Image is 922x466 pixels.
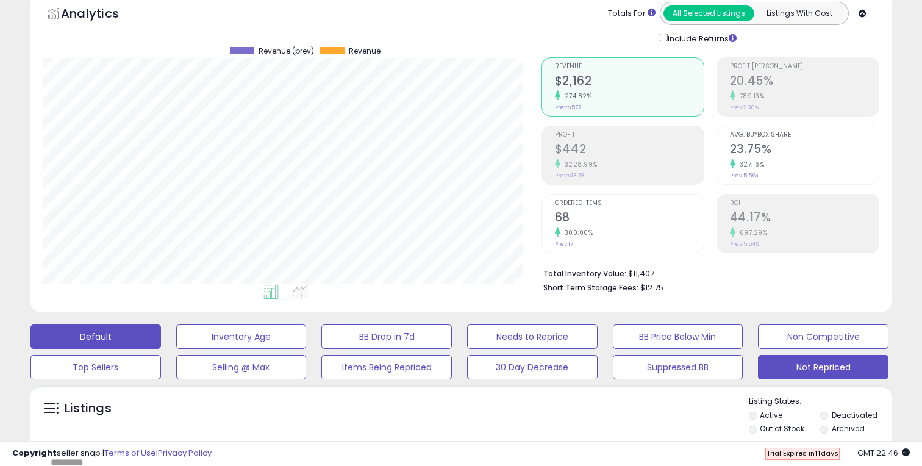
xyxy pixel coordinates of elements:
[555,132,704,138] span: Profit
[259,47,314,56] span: Revenue (prev)
[349,47,381,56] span: Revenue
[467,324,598,349] button: Needs to Reprice
[758,355,888,379] button: Not Repriced
[61,5,143,25] h5: Analytics
[857,447,910,459] span: 2025-10-9 22:46 GMT
[543,268,626,279] b: Total Inventory Value:
[663,5,754,21] button: All Selected Listings
[555,240,573,248] small: Prev: 17
[730,63,879,70] span: Profit [PERSON_NAME]
[555,104,581,111] small: Prev: $577
[730,74,879,90] h2: 20.45%
[735,160,765,169] small: 327.16%
[730,172,759,179] small: Prev: 5.56%
[321,324,452,349] button: BB Drop in 7d
[730,104,759,111] small: Prev: 2.30%
[104,447,156,459] a: Terms of Use
[176,324,307,349] button: Inventory Age
[730,200,879,207] span: ROI
[730,210,879,227] h2: 44.17%
[30,355,161,379] button: Top Sellers
[543,265,870,280] li: $11,407
[555,172,584,179] small: Prev: $13.28
[555,63,704,70] span: Revenue
[555,210,704,227] h2: 68
[749,396,892,407] p: Listing States:
[815,448,821,458] b: 11
[758,324,888,349] button: Non Competitive
[730,132,879,138] span: Avg. Buybox Share
[640,282,663,293] span: $12.75
[555,74,704,90] h2: $2,162
[613,355,743,379] button: Suppressed BB
[735,91,765,101] small: 789.13%
[651,31,751,45] div: Include Returns
[65,400,112,417] h5: Listings
[613,324,743,349] button: BB Price Below Min
[30,324,161,349] button: Default
[560,91,592,101] small: 274.82%
[767,448,838,458] span: Trial Expires in days
[555,200,704,207] span: Ordered Items
[12,448,212,459] div: seller snap | |
[832,423,865,434] label: Archived
[158,447,212,459] a: Privacy Policy
[832,410,877,420] label: Deactivated
[12,447,57,459] strong: Copyright
[176,355,307,379] button: Selling @ Max
[555,142,704,159] h2: $442
[608,8,656,20] div: Totals For
[730,240,759,248] small: Prev: 5.54%
[543,282,638,293] b: Short Term Storage Fees:
[760,423,804,434] label: Out of Stock
[467,355,598,379] button: 30 Day Decrease
[730,142,879,159] h2: 23.75%
[560,228,593,237] small: 300.00%
[760,410,782,420] label: Active
[754,5,845,21] button: Listings With Cost
[560,160,598,169] small: 3228.99%
[735,228,768,237] small: 697.29%
[321,355,452,379] button: Items Being Repriced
